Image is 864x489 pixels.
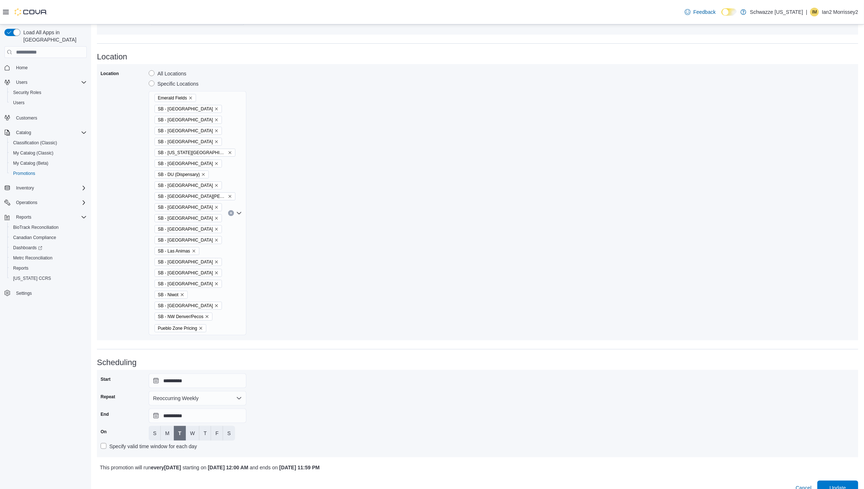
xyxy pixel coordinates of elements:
a: BioTrack Reconciliation [10,223,62,232]
p: | [806,8,808,16]
button: Home [1,62,90,73]
span: Settings [16,290,32,296]
span: SB - Fort Collins [155,192,235,200]
span: SB - [GEOGRAPHIC_DATA][PERSON_NAME] [158,193,226,200]
label: Repeat [101,394,115,400]
button: Catalog [13,128,34,137]
span: Inventory [13,184,87,192]
button: Inventory [13,184,37,192]
span: Pueblo Zone Pricing [155,324,206,332]
a: Metrc Reconciliation [10,254,55,262]
input: Dark Mode [722,8,737,16]
span: My Catalog (Beta) [13,160,48,166]
input: Press the down key to open a popover containing a calendar. [149,373,246,388]
span: SB - Longmont [155,258,222,266]
button: Remove SB - Garden City from selection in this group [214,205,219,210]
span: Operations [16,200,38,206]
button: Reports [13,213,34,222]
span: SB - Glendale [155,214,222,222]
p: This promotion will run starting on and ends on [100,463,666,472]
span: Feedback [693,8,716,16]
span: Home [16,65,28,71]
span: Users [13,78,87,87]
span: Reports [10,264,87,273]
nav: Complex example [4,59,87,317]
span: Canadian Compliance [13,235,56,240]
button: Settings [1,288,90,298]
button: Remove SB - Federal Heights from selection in this group [214,183,219,188]
span: Catalog [16,130,31,136]
span: T [204,430,207,437]
button: My Catalog (Classic) [7,148,90,158]
button: Classification (Classic) [7,138,90,148]
button: Reports [7,263,90,273]
h3: Location [97,52,858,61]
span: SB - [GEOGRAPHIC_DATA] [158,215,213,222]
span: Security Roles [13,90,41,95]
button: Remove SB - Lakeside from selection in this group [214,238,219,242]
button: [US_STATE] CCRS [7,273,90,283]
span: SB - Colorado Springs [155,149,235,157]
button: S [223,426,235,441]
button: Reports [1,212,90,222]
span: Promotions [13,171,35,176]
span: Catalog [13,128,87,137]
img: Cova [15,8,47,16]
a: My Catalog (Beta) [10,159,51,168]
label: On [101,429,107,435]
span: Emerald Fields [155,94,196,102]
span: BioTrack Reconciliation [13,224,59,230]
span: SB - [GEOGRAPHIC_DATA] [158,182,213,189]
span: Security Roles [10,88,87,97]
button: M [161,426,174,441]
button: Remove SB - Highlands from selection in this group [214,227,219,231]
span: SB - NW Denver/Pecos [158,313,203,320]
p: Ian2 Morrissey2 [822,8,858,16]
span: S [153,430,156,437]
button: W [186,426,199,441]
button: Remove SB - Aurora from selection in this group [214,107,219,111]
b: [DATE] 12:00 AM [208,465,248,470]
span: Classification (Classic) [10,138,87,147]
span: SB - [GEOGRAPHIC_DATA] [158,280,213,287]
span: Reports [13,265,28,271]
b: [DATE] 11:59 PM [279,465,320,470]
label: Specific Locations [149,79,199,88]
span: SB - Garden City [155,203,222,211]
a: Dashboards [7,243,90,253]
button: Remove Emerald Fields from selection in this group [188,96,193,100]
span: Users [13,100,24,106]
span: SB - Lakeside [155,236,222,244]
span: SB - [GEOGRAPHIC_DATA] [158,258,213,266]
button: Remove SB - Niwot from selection in this group [180,293,184,297]
input: Press the down key to open a popover containing a calendar. [149,408,246,423]
span: SB - Commerce City [155,160,222,168]
span: SB - DU (Dispensary) [158,171,200,178]
a: Security Roles [10,88,44,97]
span: Operations [13,198,87,207]
span: S [227,430,231,437]
button: Security Roles [7,87,90,98]
span: SB - Las Animas [155,247,199,255]
button: Users [13,78,30,87]
span: My Catalog (Classic) [13,150,54,156]
div: Ian2 Morrissey2 [810,8,819,16]
a: Canadian Compliance [10,233,59,242]
button: Canadian Compliance [7,232,90,243]
span: SB - Boulder [155,127,222,135]
span: SB - [GEOGRAPHIC_DATA] [158,127,213,134]
span: Load All Apps in [GEOGRAPHIC_DATA] [20,29,87,43]
button: T [174,426,186,441]
span: Reports [13,213,87,222]
label: All Locations [149,69,186,78]
button: T [199,426,211,441]
button: Catalog [1,128,90,138]
span: SB - North Denver [155,302,222,310]
label: Specify valid time window for each day [101,442,197,451]
span: Metrc Reconciliation [10,254,87,262]
span: Emerald Fields [158,94,187,102]
span: [US_STATE] CCRS [13,275,51,281]
span: Dashboards [13,245,42,251]
a: Settings [13,289,35,298]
